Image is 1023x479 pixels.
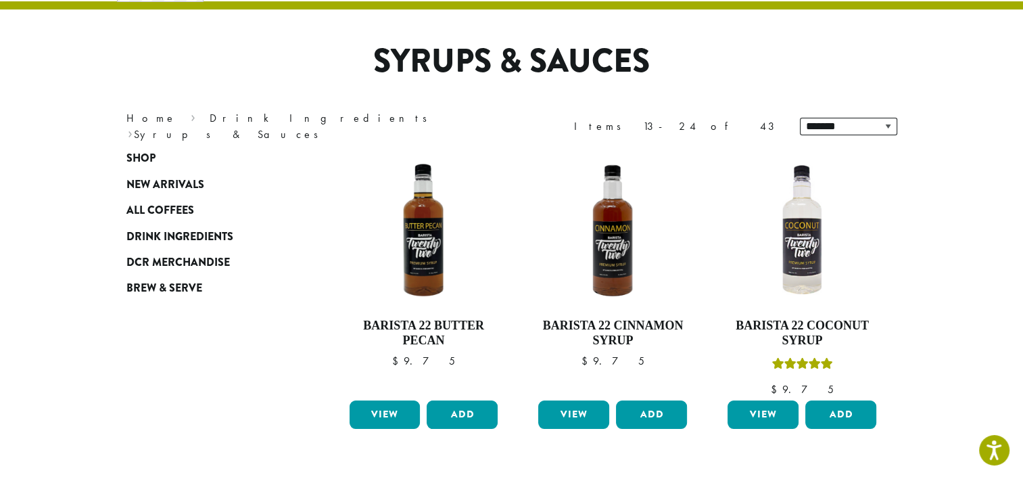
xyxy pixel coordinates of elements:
[805,401,876,429] button: Add
[724,152,880,395] a: Barista 22 Coconut SyrupRated 5.00 out of 5 $9.75
[427,401,498,429] button: Add
[126,111,176,125] a: Home
[346,319,502,348] h4: Barista 22 Butter Pecan
[771,382,834,396] bdi: 9.75
[126,198,289,223] a: All Coffees
[126,172,289,198] a: New Arrivals
[392,354,404,368] span: $
[126,280,202,297] span: Brew & Serve
[574,118,780,135] div: Items 13-24 of 43
[116,42,907,81] h1: Syrups & Sauces
[126,223,289,249] a: Drink Ingredients
[126,150,156,167] span: Shop
[126,254,230,271] span: DCR Merchandise
[128,122,133,143] span: ›
[126,145,289,171] a: Shop
[535,319,690,348] h4: Barista 22 Cinnamon Syrup
[392,354,455,368] bdi: 9.75
[346,152,501,308] img: BUTTER-PECAN-e1659730126236-300x300.png
[724,319,880,348] h4: Barista 22 Coconut Syrup
[771,382,782,396] span: $
[535,152,690,395] a: Barista 22 Cinnamon Syrup $9.75
[126,202,194,219] span: All Coffees
[191,106,195,127] span: ›
[126,275,289,301] a: Brew & Serve
[581,354,644,368] bdi: 9.75
[126,110,492,143] nav: Breadcrumb
[616,401,687,429] button: Add
[728,401,799,429] a: View
[210,111,436,125] a: Drink Ingredients
[771,356,832,376] div: Rated 5.00 out of 5
[581,354,593,368] span: $
[535,152,690,308] img: B22-Cinnamon-Syrup-1200x-300x300.png
[126,250,289,275] a: DCR Merchandise
[350,401,421,429] a: View
[126,229,233,246] span: Drink Ingredients
[126,177,204,193] span: New Arrivals
[346,152,502,395] a: Barista 22 Butter Pecan $9.75
[538,401,609,429] a: View
[724,152,880,308] img: COCONUT-300x300.png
